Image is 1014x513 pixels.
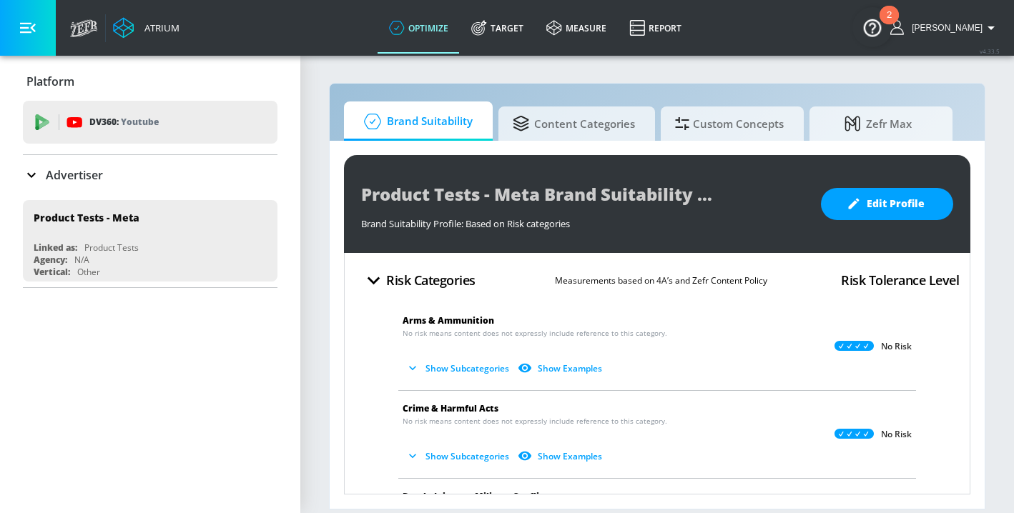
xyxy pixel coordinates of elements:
div: Agency: [34,254,67,266]
a: Atrium [113,17,179,39]
p: No Risk [881,429,912,440]
span: Crime & Harmful Acts [403,402,498,414]
div: Other [77,266,100,278]
a: optimize [378,2,460,54]
button: Open Resource Center, 2 new notifications [852,7,892,47]
div: Platform [23,61,277,101]
div: Atrium [139,21,179,34]
div: Product Tests [84,241,139,254]
span: Arms & Ammunition [403,314,494,327]
button: Show Examples [515,357,608,380]
div: Product Tests - MetaLinked as:Product TestsAgency:N/AVertical:Other [23,200,277,282]
div: Linked as: [34,241,77,254]
span: v 4.33.5 [980,47,1000,55]
p: Youtube [121,114,159,129]
span: Custom Concepts [675,106,784,141]
div: DV360: Youtube [23,101,277,144]
p: Platform [26,74,74,89]
button: Show Examples [515,444,608,468]
span: login as: kate.redfield@zefr.com [906,23,983,33]
div: Advertiser [23,155,277,195]
a: Target [460,2,535,54]
p: Advertiser [46,167,103,183]
span: No risk means content does not expressly include reference to this category. [403,328,667,339]
h4: Risk Categories [386,270,476,290]
span: No risk means content does not expressly include reference to this category. [403,416,667,427]
span: Zefr Max [824,106,932,141]
span: Brand Suitability [358,104,473,139]
a: measure [535,2,618,54]
div: N/A [74,254,89,266]
span: Content Categories [513,106,635,141]
button: [PERSON_NAME] [890,19,1000,36]
button: Show Subcategories [403,357,515,380]
p: DV360: [89,114,159,130]
a: Report [618,2,693,54]
div: Brand Suitability Profile: Based on Risk categories [361,210,807,230]
button: Risk Categories [355,264,481,297]
div: 2 [887,15,892,34]
p: Measurements based on 4A’s and Zefr Content Policy [555,273,767,288]
h4: Risk Tolerance Level [841,270,959,290]
p: No Risk [881,341,912,352]
span: Edit Profile [850,195,925,213]
div: Product Tests - Meta [34,211,139,224]
div: Vertical: [34,266,70,278]
span: Death, Injury or Military Conflict [403,490,548,502]
button: Show Subcategories [403,444,515,468]
button: Edit Profile [821,188,953,220]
